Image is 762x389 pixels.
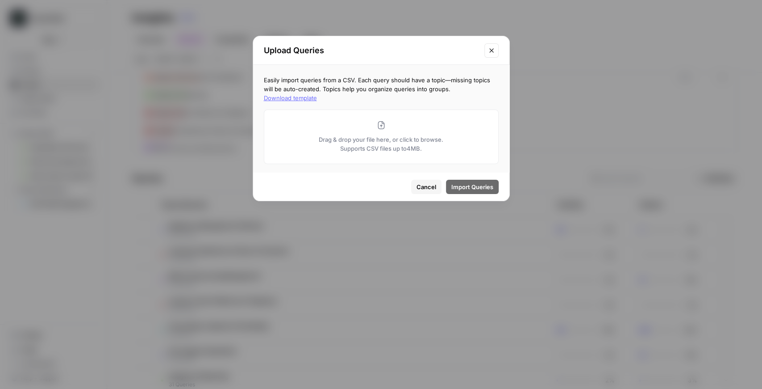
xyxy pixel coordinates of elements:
[264,93,317,102] button: Download template
[310,135,453,153] p: Drag & drop your file here, or click to browse. Supports CSV files up to 4 MB.
[264,76,499,102] p: Easily import queries from a CSV. Each query should have a topic—missing topics will be auto-crea...
[451,182,493,191] span: Import Queries
[264,44,479,57] h2: Upload Queries
[484,43,499,58] button: Close modal
[446,180,499,194] button: Import Queries
[411,180,441,194] button: Cancel
[416,182,436,191] span: Cancel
